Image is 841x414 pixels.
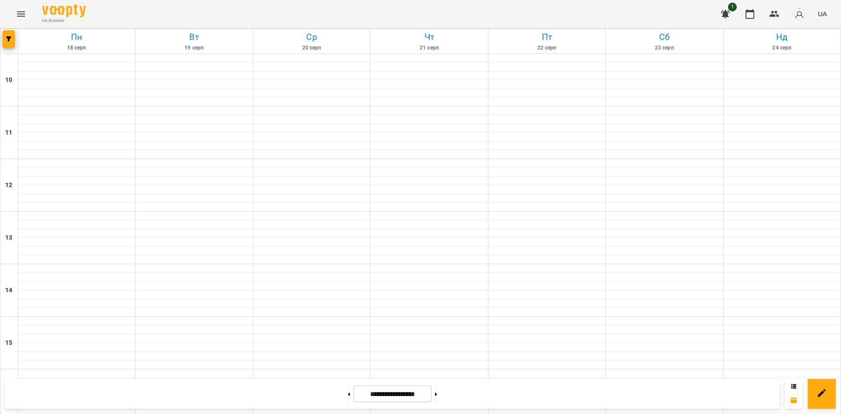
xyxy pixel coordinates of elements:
h6: 18 серп [19,44,134,52]
h6: Пт [490,30,604,44]
h6: 22 серп [490,44,604,52]
button: Menu [11,4,32,25]
h6: 15 [5,338,12,348]
h6: Чт [372,30,486,44]
h6: 23 серп [607,44,721,52]
span: 1 [728,3,737,11]
h6: Нд [725,30,839,44]
h6: Сб [607,30,721,44]
h6: 21 серп [372,44,486,52]
h6: Ср [254,30,369,44]
h6: 20 серп [254,44,369,52]
img: Voopty Logo [42,4,86,17]
button: UA [814,6,830,22]
h6: Вт [137,30,251,44]
h6: 10 [5,75,12,85]
h6: 14 [5,286,12,295]
span: UA [818,9,827,18]
h6: 12 [5,180,12,190]
h6: 11 [5,128,12,138]
h6: 13 [5,233,12,243]
h6: 24 серп [725,44,839,52]
h6: 19 серп [137,44,251,52]
img: avatar_s.png [793,8,806,20]
span: For Business [42,18,86,24]
h6: Пн [19,30,134,44]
